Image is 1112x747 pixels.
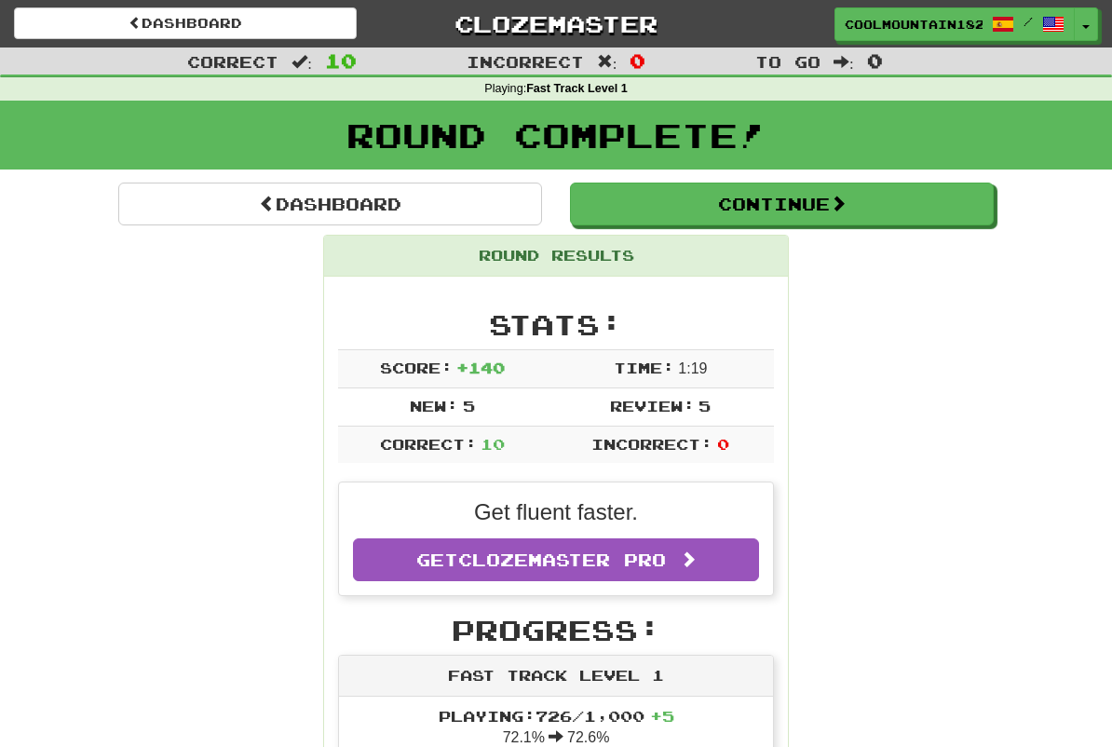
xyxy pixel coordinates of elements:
[678,360,707,376] span: 1 : 19
[755,52,820,71] span: To go
[610,397,695,414] span: Review:
[834,7,1075,41] a: CoolMountain1826 /
[325,49,357,72] span: 10
[338,615,774,645] h2: Progress:
[467,52,584,71] span: Incorrect
[338,309,774,340] h2: Stats:
[570,183,994,225] button: Continue
[339,656,773,697] div: Fast Track Level 1
[834,54,854,70] span: :
[410,397,458,414] span: New:
[7,116,1105,154] h1: Round Complete!
[187,52,278,71] span: Correct
[1024,15,1033,28] span: /
[456,359,505,376] span: + 140
[463,397,475,414] span: 5
[526,82,628,95] strong: Fast Track Level 1
[845,16,983,33] span: CoolMountain1826
[292,54,312,70] span: :
[650,707,674,725] span: + 5
[717,435,729,453] span: 0
[380,359,453,376] span: Score:
[118,183,542,225] a: Dashboard
[591,435,712,453] span: Incorrect:
[481,435,505,453] span: 10
[14,7,357,39] a: Dashboard
[385,7,727,40] a: Clozemaster
[698,397,711,414] span: 5
[630,49,645,72] span: 0
[353,496,759,528] p: Get fluent faster.
[353,538,759,581] a: GetClozemaster Pro
[614,359,674,376] span: Time:
[867,49,883,72] span: 0
[458,550,666,570] span: Clozemaster Pro
[439,707,674,725] span: Playing: 726 / 1,000
[597,54,617,70] span: :
[380,435,477,453] span: Correct:
[324,236,788,277] div: Round Results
